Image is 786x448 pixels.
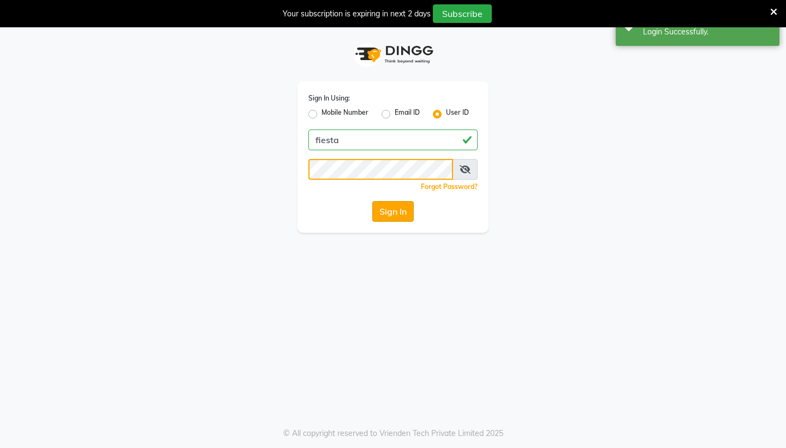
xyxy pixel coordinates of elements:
label: Email ID [395,108,420,121]
input: Username [308,159,453,180]
img: logo1.svg [349,38,437,70]
label: Sign In Using: [308,93,350,103]
div: Your subscription is expiring in next 2 days [283,8,431,20]
div: Login Successfully. [643,26,771,38]
input: Username [308,129,478,150]
button: Sign In [372,201,414,222]
label: User ID [446,108,469,121]
label: Mobile Number [321,108,368,121]
a: Forgot Password? [421,182,478,191]
button: Subscribe [433,4,492,23]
